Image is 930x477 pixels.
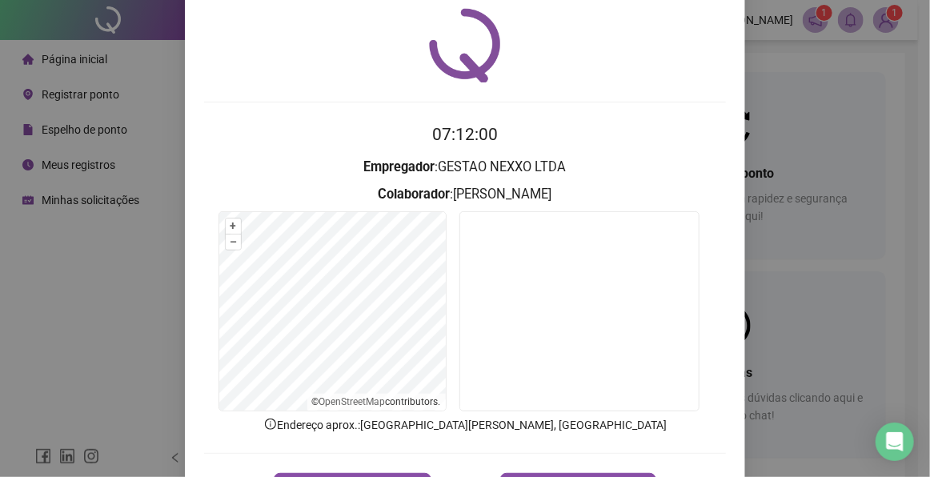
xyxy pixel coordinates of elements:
[319,396,386,407] a: OpenStreetMap
[312,396,441,407] li: © contributors.
[204,157,726,178] h3: : GESTAO NEXXO LTDA
[204,416,726,434] p: Endereço aprox. : [GEOGRAPHIC_DATA][PERSON_NAME], [GEOGRAPHIC_DATA]
[429,8,501,82] img: QRPoint
[379,186,451,202] strong: Colaborador
[204,184,726,205] h3: : [PERSON_NAME]
[364,159,435,174] strong: Empregador
[263,417,278,431] span: info-circle
[432,125,498,144] time: 07:12:00
[226,218,241,234] button: +
[876,423,914,461] div: Open Intercom Messenger
[226,234,241,250] button: –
